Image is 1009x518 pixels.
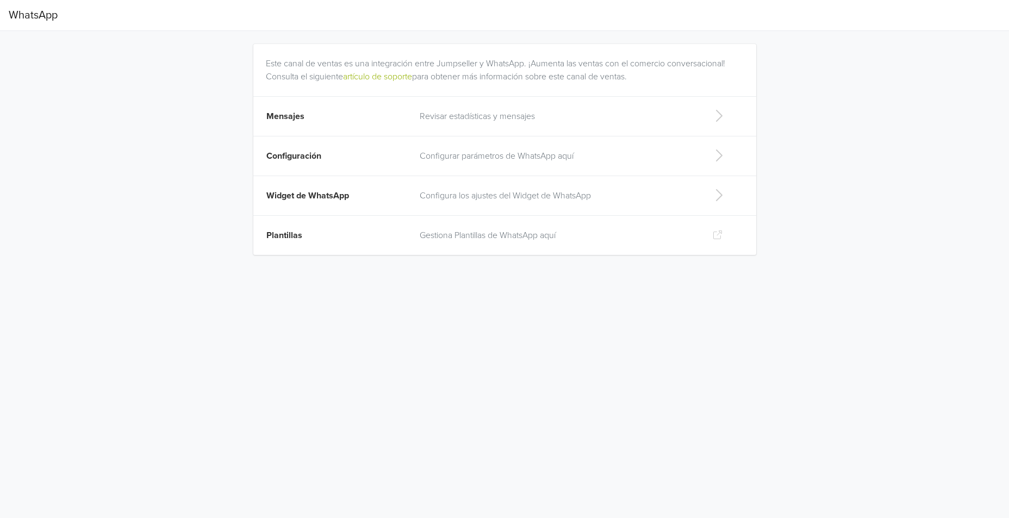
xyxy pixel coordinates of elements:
a: artículo de soporte [343,71,412,82]
span: Mensajes [266,111,304,122]
div: Este canal de ventas es una integración entre Jumpseller y WhatsApp. ¡Aumenta las ventas con el c... [266,44,748,83]
span: Configuración [266,151,321,161]
p: Gestiona Plantillas de WhatsApp aquí [420,229,695,242]
span: Widget de WhatsApp [266,190,349,201]
p: Configurar parámetros de WhatsApp aquí [420,149,695,163]
span: WhatsApp [9,4,58,26]
p: Revisar estadísticas y mensajes [420,110,695,123]
span: Plantillas [266,230,302,241]
p: Configura los ajustes del Widget de WhatsApp [420,189,695,202]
